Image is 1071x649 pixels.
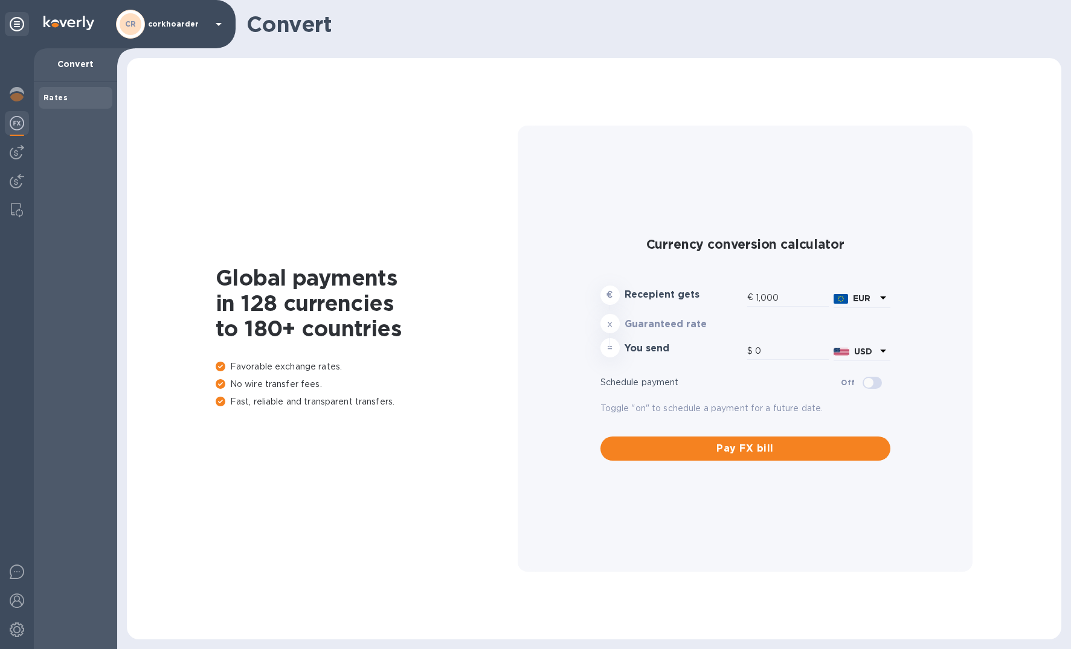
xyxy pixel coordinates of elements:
strong: € [606,290,613,299]
b: USD [854,347,872,356]
p: Convert [43,58,108,70]
p: Toggle "on" to schedule a payment for a future date. [600,402,890,415]
div: = [600,338,620,357]
input: Amount [755,342,829,360]
h1: Global payments in 128 currencies to 180+ countries [216,265,518,341]
h3: Recepient gets [625,289,742,301]
b: Rates [43,93,68,102]
img: USD [834,348,850,356]
b: EUR [853,293,870,303]
img: Foreign exchange [10,116,24,130]
p: Favorable exchange rates. [216,360,518,373]
span: Pay FX bill [610,441,881,456]
p: Schedule payment [600,376,841,389]
button: Pay FX bill [600,436,890,461]
h3: You send [625,343,742,354]
h2: Currency conversion calculator [600,237,890,252]
input: Amount [756,289,829,307]
div: x [600,314,620,333]
div: € [747,289,756,307]
b: CR [125,19,137,28]
b: Off [841,378,855,387]
h1: Convert [246,11,1052,37]
p: No wire transfer fees. [216,378,518,391]
p: corkhoarder [148,20,208,28]
img: Logo [43,16,94,30]
p: Fast, reliable and transparent transfers. [216,395,518,408]
div: $ [747,342,755,360]
h3: Guaranteed rate [625,319,742,330]
div: Unpin categories [5,12,29,36]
